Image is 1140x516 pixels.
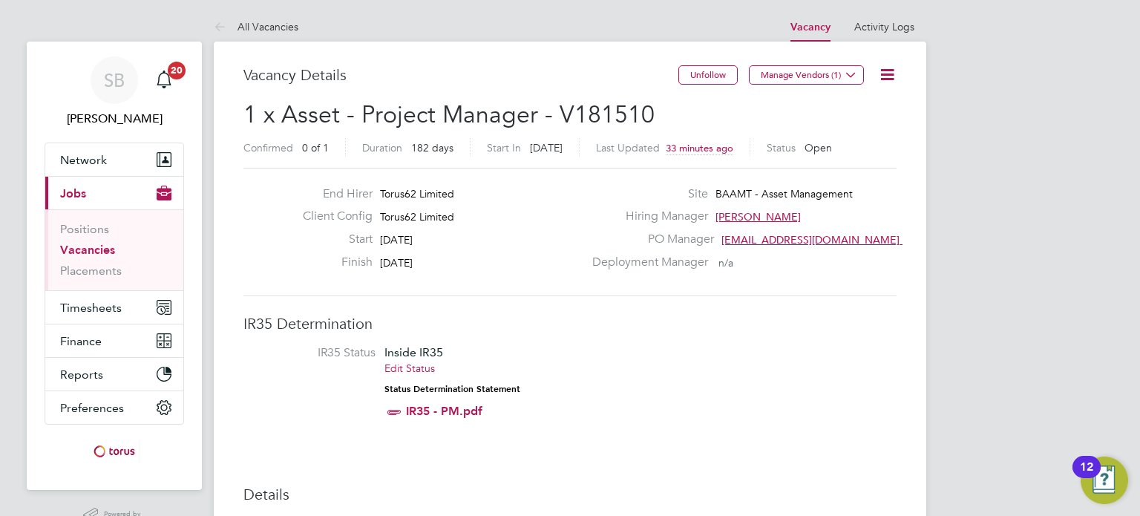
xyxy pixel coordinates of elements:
[149,56,179,104] a: 20
[291,186,373,202] label: End Hirer
[384,345,443,359] span: Inside IR35
[583,232,714,247] label: PO Manager
[60,334,102,348] span: Finance
[583,209,708,224] label: Hiring Manager
[45,177,183,209] button: Jobs
[60,186,86,200] span: Jobs
[168,62,186,79] span: 20
[214,20,298,33] a: All Vacancies
[530,141,563,154] span: [DATE]
[104,71,125,90] span: SB
[487,141,521,154] label: Start In
[291,232,373,247] label: Start
[45,291,183,324] button: Timesheets
[60,264,122,278] a: Placements
[45,358,183,391] button: Reports
[45,56,184,128] a: SB[PERSON_NAME]
[243,141,293,154] label: Confirmed
[60,368,103,382] span: Reports
[291,209,373,224] label: Client Config
[45,143,183,176] button: Network
[767,141,796,154] label: Status
[60,243,115,257] a: Vacancies
[60,222,109,236] a: Positions
[406,404,482,418] a: IR35 - PM.pdf
[380,233,413,246] span: [DATE]
[45,391,183,424] button: Preferences
[715,210,801,223] span: [PERSON_NAME]
[384,384,520,394] strong: Status Determination Statement
[721,233,986,246] span: [EMAIL_ADDRESS][DOMAIN_NAME] working@torus.…
[380,210,454,223] span: Torus62 Limited
[749,65,864,85] button: Manage Vendors (1)
[45,440,184,463] a: Go to home page
[27,42,202,490] nav: Main navigation
[805,141,832,154] span: Open
[45,110,184,128] span: Sam Baaziz
[718,256,733,270] span: n/a
[1080,467,1093,486] div: 12
[243,65,678,85] h3: Vacancy Details
[88,440,140,463] img: torus-logo-retina.png
[60,401,124,415] span: Preferences
[258,345,376,361] label: IR35 Status
[1081,457,1128,504] button: Open Resource Center, 12 new notifications
[384,362,435,375] a: Edit Status
[666,142,733,154] span: 33 minutes ago
[411,141,453,154] span: 182 days
[715,187,853,200] span: BAAMT - Asset Management
[45,324,183,357] button: Finance
[380,256,413,270] span: [DATE]
[60,153,107,167] span: Network
[790,21,831,33] a: Vacancy
[60,301,122,315] span: Timesheets
[583,186,708,202] label: Site
[583,255,708,270] label: Deployment Manager
[362,141,402,154] label: Duration
[302,141,329,154] span: 0 of 1
[243,314,897,333] h3: IR35 Determination
[380,187,454,200] span: Torus62 Limited
[243,485,897,504] h3: Details
[291,255,373,270] label: Finish
[596,141,660,154] label: Last Updated
[854,20,914,33] a: Activity Logs
[678,65,738,85] button: Unfollow
[243,100,655,129] span: 1 x Asset - Project Manager - V181510
[45,209,183,290] div: Jobs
